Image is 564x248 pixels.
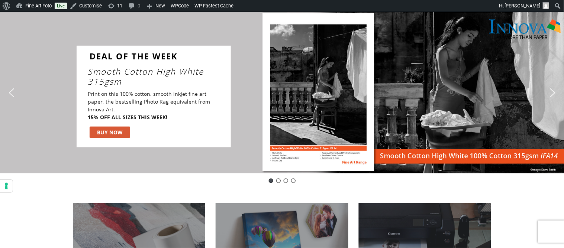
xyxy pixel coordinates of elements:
div: pinch book [284,179,288,183]
div: Innova Smooth Cotton High White - IFA14 [269,179,273,183]
div: Innova FibaPrint Ultra Smooth Gloss 325gsm - IFA40 [291,179,296,183]
div: Innova-general [276,179,281,183]
img: previous arrow [6,87,17,99]
div: Choose slide to display. [267,177,297,185]
b: 15% OFF ALL SIZES THIS WEEK! [88,114,167,121]
a: DEAL OF THE WEEK [88,49,180,63]
p: Print on this 100% cotton, smooth inkjet fine art paper, the bestselling Photo Rag equivalent fro... [88,90,210,121]
a: BUY NOW [90,127,130,138]
img: next arrow [547,87,559,99]
a: Live [55,3,67,9]
div: DEAL OF THE WEEKSmooth Cotton High White 315gsmPrint on this 100% cotton, smooth inkjet fine art ... [77,46,231,147]
div: BUY NOW [97,128,123,136]
span: [PERSON_NAME] [505,3,541,9]
a: Smooth Cotton High White 315gsm [88,66,227,86]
